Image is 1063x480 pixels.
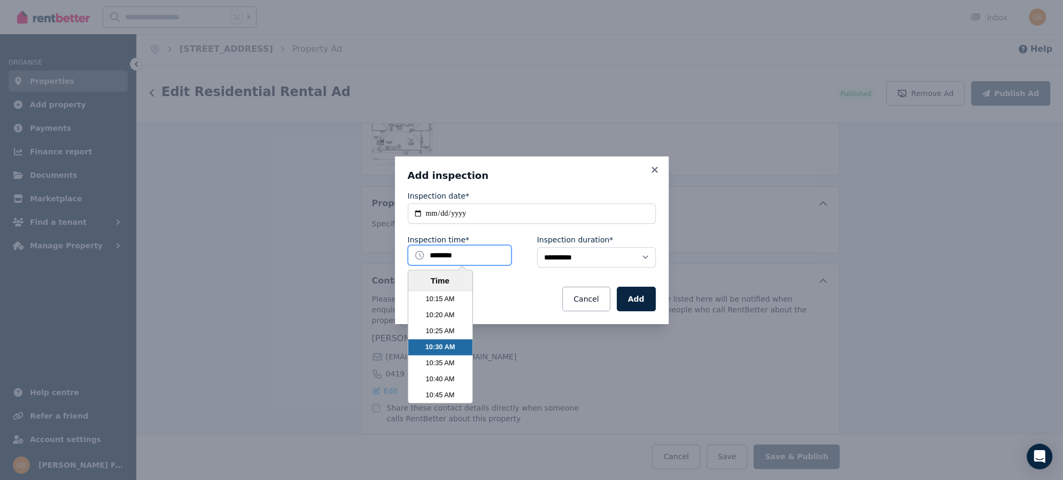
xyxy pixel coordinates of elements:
[562,287,610,311] button: Cancel
[617,287,656,311] button: Add
[408,324,472,340] li: 10:25 AM
[408,191,469,201] label: Inspection date*
[408,169,656,182] h3: Add inspection
[1027,444,1052,469] div: Open Intercom Messenger
[408,388,472,404] li: 10:45 AM
[408,372,472,388] li: 10:40 AM
[408,234,469,245] label: Inspection time*
[537,234,614,245] label: Inspection duration*
[408,292,472,308] li: 10:15 AM
[408,292,472,403] ul: Time
[408,356,472,372] li: 10:35 AM
[408,308,472,324] li: 10:20 AM
[408,340,472,356] li: 10:30 AM
[410,274,469,287] div: Time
